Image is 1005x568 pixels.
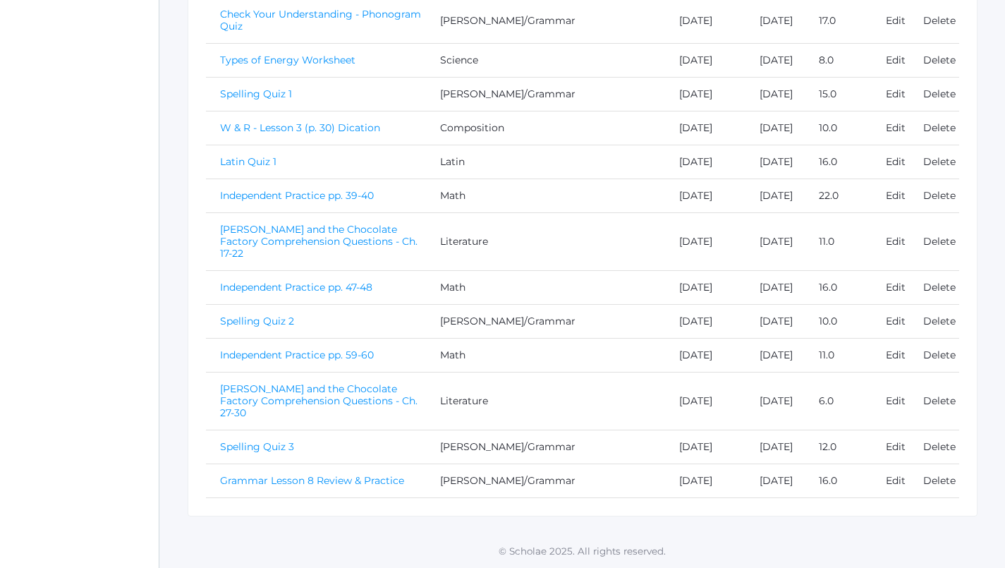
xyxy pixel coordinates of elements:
td: [DATE] [745,271,805,305]
a: Edit [886,14,906,27]
td: 22.0 [805,179,872,213]
a: Spelling Quiz 1 [220,87,292,100]
td: [DATE] [745,339,805,373]
a: Delete [923,121,956,134]
a: Delete [923,315,956,327]
td: [PERSON_NAME]/Grammar [426,305,579,339]
td: 10.0 [805,111,872,145]
td: [DATE] [745,179,805,213]
a: Edit [886,87,906,100]
td: [PERSON_NAME]/Grammar [426,78,579,111]
td: Composition [426,111,579,145]
td: [DATE] [745,78,805,111]
td: 12.0 [805,430,872,464]
a: Edit [886,235,906,248]
td: [PERSON_NAME]/Grammar [426,464,579,498]
a: Edit [886,474,906,487]
a: Edit [886,440,906,453]
td: 11.0 [805,339,872,373]
td: [DATE] [665,271,746,305]
a: Edit [886,394,906,407]
td: Math [426,339,579,373]
td: [DATE] [665,339,746,373]
td: [DATE] [665,78,746,111]
a: Independent Practice pp. 39-40 [220,189,374,202]
a: Edit [886,315,906,327]
a: Delete [923,349,956,361]
td: Math [426,271,579,305]
a: Delete [923,440,956,453]
a: Edit [886,121,906,134]
td: [DATE] [745,44,805,78]
td: [DATE] [665,305,746,339]
a: Latin Quiz 1 [220,155,276,168]
td: [DATE] [665,179,746,213]
a: [PERSON_NAME] and the Chocolate Factory Comprehension Questions - Ch. 27-30 [220,382,418,419]
a: Edit [886,54,906,66]
a: Delete [923,235,956,248]
a: Delete [923,87,956,100]
td: 6.0 [805,373,872,430]
a: Edit [886,155,906,168]
td: 8.0 [805,44,872,78]
a: Independent Practice pp. 47-48 [220,281,372,294]
td: [DATE] [745,145,805,179]
a: Edit [886,349,906,361]
td: [DATE] [745,464,805,498]
td: [DATE] [665,464,746,498]
td: Latin [426,145,579,179]
a: Check Your Understanding - Phonogram Quiz [220,8,421,32]
td: [DATE] [665,373,746,430]
td: Math [426,179,579,213]
a: Edit [886,281,906,294]
td: [PERSON_NAME]/Grammar [426,430,579,464]
a: Delete [923,189,956,202]
p: © Scholae 2025. All rights reserved. [159,544,1005,558]
td: [DATE] [665,44,746,78]
a: Delete [923,54,956,66]
a: Spelling Quiz 2 [220,315,294,327]
td: 16.0 [805,464,872,498]
td: Literature [426,373,579,430]
a: Grammar Lesson 8 Review & Practice [220,474,404,487]
td: [DATE] [745,430,805,464]
td: [DATE] [745,213,805,271]
td: 15.0 [805,78,872,111]
td: Science [426,44,579,78]
td: [DATE] [665,213,746,271]
a: [PERSON_NAME] and the Chocolate Factory Comprehension Questions - Ch. 17-22 [220,223,418,260]
td: [DATE] [665,430,746,464]
td: Literature [426,213,579,271]
a: Edit [886,189,906,202]
a: Types of Energy Worksheet [220,54,355,66]
td: 10.0 [805,305,872,339]
a: W & R - Lesson 3 (p. 30) Dication [220,121,380,134]
a: Delete [923,14,956,27]
td: [DATE] [745,111,805,145]
a: Delete [923,281,956,294]
a: Independent Practice pp. 59-60 [220,349,374,361]
td: 16.0 [805,145,872,179]
a: Delete [923,474,956,487]
a: Delete [923,394,956,407]
td: 11.0 [805,213,872,271]
td: [DATE] [745,373,805,430]
a: Spelling Quiz 3 [220,440,294,453]
td: [DATE] [665,111,746,145]
td: [DATE] [665,145,746,179]
td: 16.0 [805,271,872,305]
td: [DATE] [745,305,805,339]
a: Delete [923,155,956,168]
